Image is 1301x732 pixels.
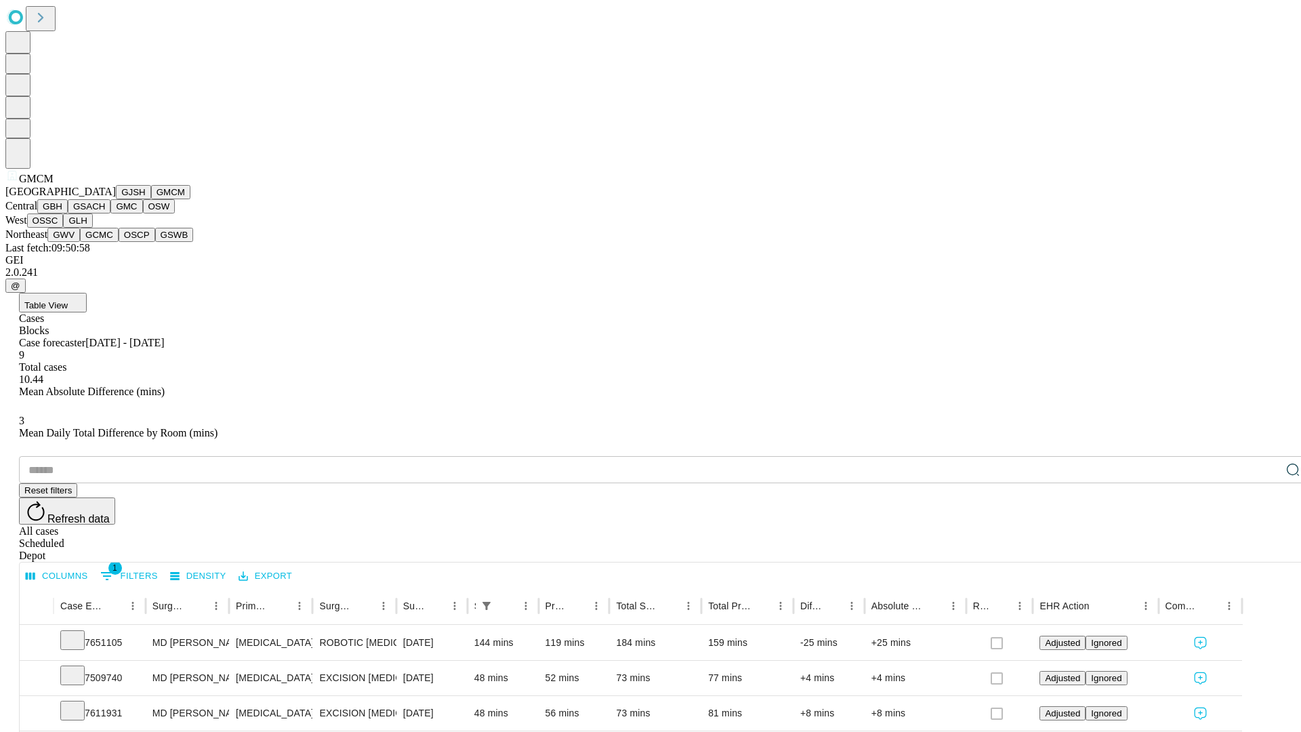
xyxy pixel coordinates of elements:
button: GWV [47,228,80,242]
button: Reset filters [19,483,77,497]
button: Sort [104,596,123,615]
span: 10.44 [19,373,43,385]
div: +8 mins [871,696,959,731]
span: [DATE] - [DATE] [85,337,164,348]
button: Menu [1010,596,1029,615]
button: Ignored [1086,706,1127,720]
button: Sort [426,596,445,615]
div: [MEDICAL_DATA] [236,661,306,695]
div: +4 mins [800,661,858,695]
div: [MEDICAL_DATA] [236,696,306,731]
button: GJSH [116,185,151,199]
span: Central [5,200,37,211]
button: Sort [991,596,1010,615]
span: Mean Absolute Difference (mins) [19,386,165,397]
button: Menu [587,596,606,615]
button: Sort [568,596,587,615]
button: OSCP [119,228,155,242]
span: Adjusted [1045,638,1080,648]
div: 77 mins [708,661,787,695]
div: +4 mins [871,661,959,695]
span: Ignored [1091,708,1121,718]
button: @ [5,279,26,293]
div: 7611931 [60,696,139,731]
button: Adjusted [1039,671,1086,685]
span: 3 [19,415,24,426]
span: Adjusted [1045,708,1080,718]
span: GMCM [19,173,54,184]
div: 144 mins [474,626,532,660]
button: Menu [445,596,464,615]
div: MD [PERSON_NAME] [PERSON_NAME] Md [152,626,222,660]
span: 9 [19,349,24,361]
button: Menu [290,596,309,615]
button: GSWB [155,228,194,242]
button: Sort [355,596,374,615]
div: -25 mins [800,626,858,660]
div: Surgery Name [319,601,353,611]
button: Menu [516,596,535,615]
button: Table View [19,293,87,312]
div: Absolute Difference [871,601,924,611]
div: 52 mins [545,661,603,695]
span: Mean Daily Total Difference by Room (mins) [19,427,218,439]
button: Adjusted [1039,636,1086,650]
span: 1 [108,561,122,575]
div: EXCISION [MEDICAL_DATA] LESION EXCEPT [MEDICAL_DATA] TRUNK ETC 3.1 TO 4 CM [319,661,389,695]
span: Total cases [19,361,66,373]
button: Sort [271,596,290,615]
div: +25 mins [871,626,959,660]
button: Show filters [477,596,496,615]
div: [MEDICAL_DATA] [236,626,306,660]
button: Menu [374,596,393,615]
button: Ignored [1086,636,1127,650]
div: 73 mins [616,661,695,695]
button: GMCM [151,185,190,199]
span: Reset filters [24,485,72,495]
div: 119 mins [545,626,603,660]
button: Menu [771,596,790,615]
div: Total Predicted Duration [708,601,751,611]
div: 48 mins [474,696,532,731]
button: Sort [823,596,842,615]
span: Case forecaster [19,337,85,348]
div: +8 mins [800,696,858,731]
span: Adjusted [1045,673,1080,683]
button: Refresh data [19,497,115,525]
div: [DATE] [403,626,461,660]
div: Predicted In Room Duration [545,601,567,611]
button: GBH [37,199,68,213]
span: [GEOGRAPHIC_DATA] [5,186,116,197]
button: Sort [188,596,207,615]
span: Ignored [1091,638,1121,648]
button: GSACH [68,199,110,213]
button: Sort [1091,596,1110,615]
div: ROBOTIC [MEDICAL_DATA] REPAIR [MEDICAL_DATA] INITIAL [319,626,389,660]
div: 2.0.241 [5,266,1296,279]
span: West [5,214,27,226]
div: Difference [800,601,822,611]
span: Ignored [1091,673,1121,683]
button: Select columns [22,566,91,587]
button: Menu [1136,596,1155,615]
button: Ignored [1086,671,1127,685]
button: Menu [944,596,963,615]
div: 73 mins [616,696,695,731]
button: Expand [26,667,47,691]
button: GLH [63,213,92,228]
button: Expand [26,702,47,726]
div: GEI [5,254,1296,266]
div: 184 mins [616,626,695,660]
button: Sort [660,596,679,615]
button: Menu [1220,596,1239,615]
div: MD [PERSON_NAME] [PERSON_NAME] Md [152,661,222,695]
div: Comments [1165,601,1199,611]
button: Adjusted [1039,706,1086,720]
span: Last fetch: 09:50:58 [5,242,90,253]
button: Export [235,566,295,587]
span: Refresh data [47,513,110,525]
div: 7651105 [60,626,139,660]
button: Density [167,566,230,587]
div: Surgeon Name [152,601,186,611]
div: 159 mins [708,626,787,660]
